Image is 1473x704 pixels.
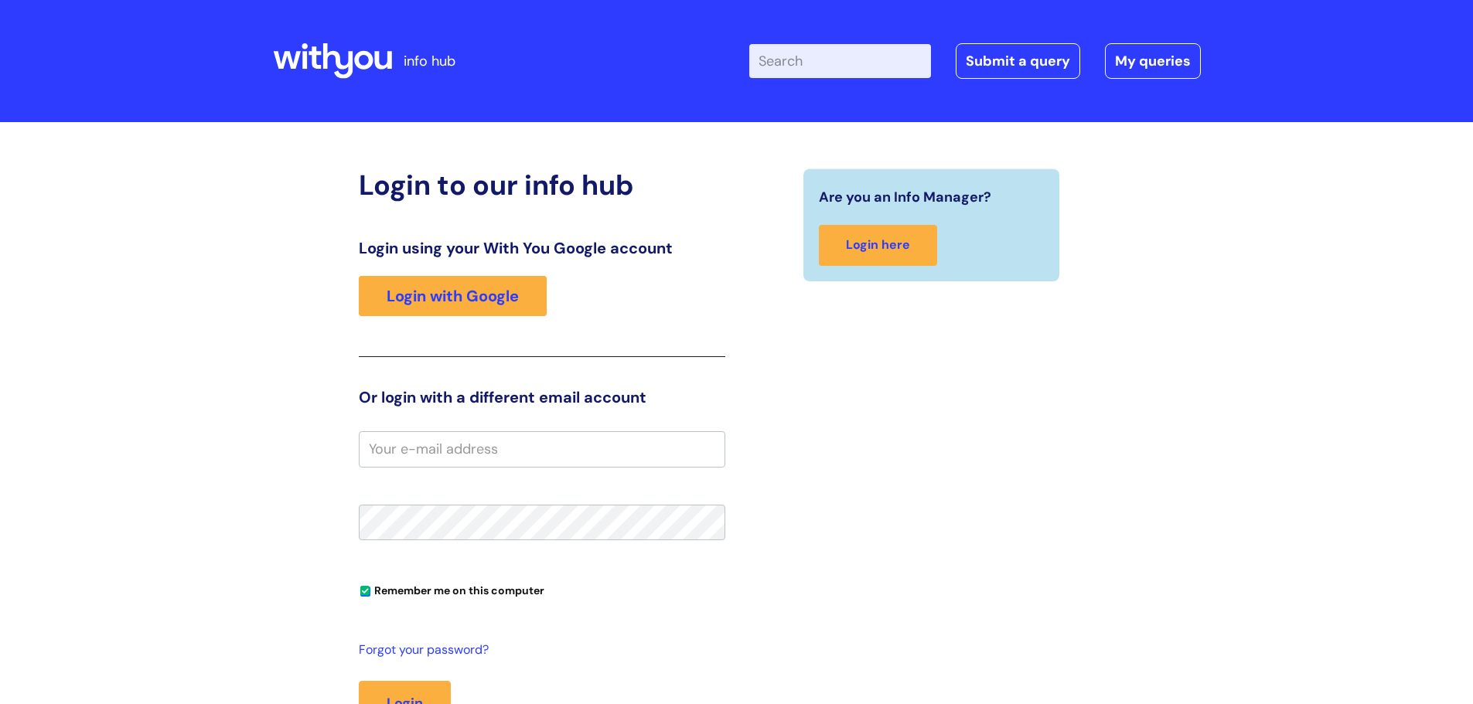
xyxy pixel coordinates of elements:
div: You can uncheck this option if you're logging in from a shared device [359,577,725,602]
span: Are you an Info Manager? [819,185,991,209]
h2: Login to our info hub [359,168,725,202]
a: Login with Google [359,276,547,316]
a: Submit a query [956,43,1080,79]
h3: Login using your With You Google account [359,239,725,257]
input: Your e-mail address [359,431,725,467]
h3: Or login with a different email account [359,388,725,406]
input: Remember me on this computer [360,587,370,597]
a: Login here [819,225,937,266]
a: Forgot your password? [359,639,718,661]
label: Remember me on this computer [359,580,544,597]
p: info hub [404,49,455,73]
a: My queries [1105,43,1201,79]
input: Search [749,44,931,78]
